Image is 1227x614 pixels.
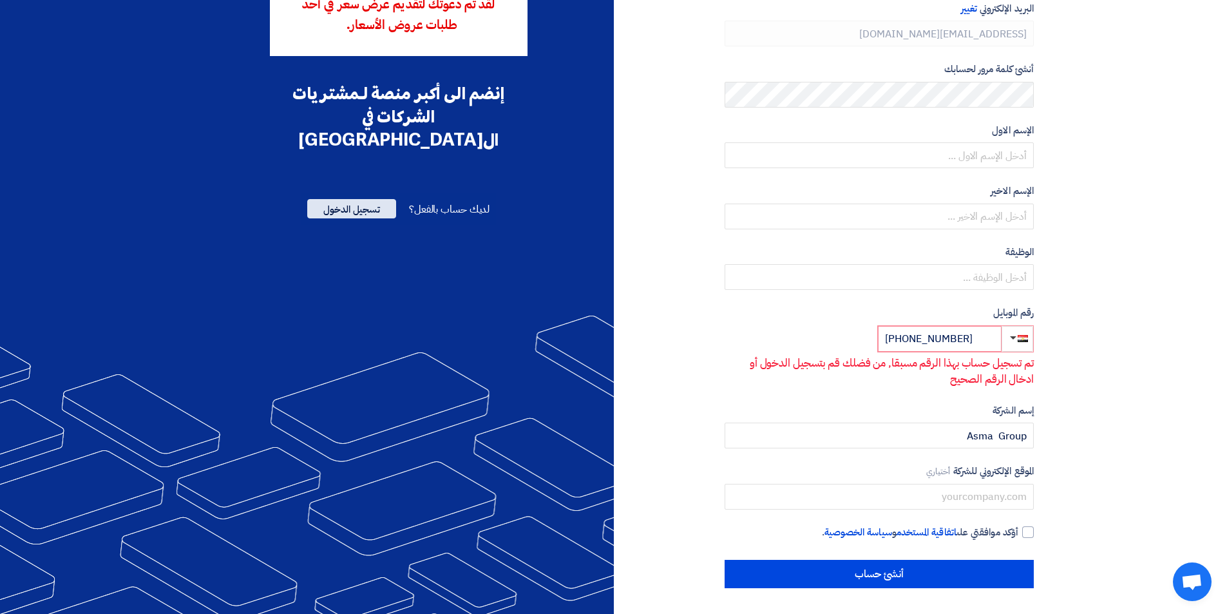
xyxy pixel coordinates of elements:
[725,142,1034,168] input: أدخل الإسم الاول ...
[307,199,396,218] span: تسجيل الدخول
[725,1,1034,16] label: البريد الإلكتروني
[725,184,1034,198] label: الإسم الاخير
[270,82,528,151] div: إنضم الى أكبر منصة لـمشتريات الشركات في ال[GEOGRAPHIC_DATA]
[926,465,951,477] span: أختياري
[725,21,1034,46] input: أدخل بريد العمل الإلكتروني الخاص بك ...
[725,245,1034,260] label: الوظيفة
[824,525,892,539] a: سياسة الخصوصية
[725,355,1034,388] p: تم تسجيل حساب بهذا الرقم مسبقا, من فضلك قم بتسجيل الدخول أو ادخال الرقم الصحيح
[725,204,1034,229] input: أدخل الإسم الاخير ...
[725,423,1034,448] input: أدخل إسم الشركة ...
[307,202,396,217] a: تسجيل الدخول
[1173,562,1212,601] div: Open chat
[725,484,1034,510] input: yourcompany.com
[961,1,977,15] span: تغيير
[725,305,1034,320] label: رقم الموبايل
[725,264,1034,290] input: أدخل الوظيفة ...
[897,525,956,539] a: اتفاقية المستخدم
[725,123,1034,138] label: الإسم الاول
[725,464,1034,479] label: الموقع الإلكتروني للشركة
[725,560,1034,588] input: أنشئ حساب
[725,403,1034,418] label: إسم الشركة
[878,326,1002,352] input: أدخل رقم الموبايل ...
[409,202,490,217] span: لديك حساب بالفعل؟
[822,525,1018,540] span: أؤكد موافقتي على و .
[725,62,1034,77] label: أنشئ كلمة مرور لحسابك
